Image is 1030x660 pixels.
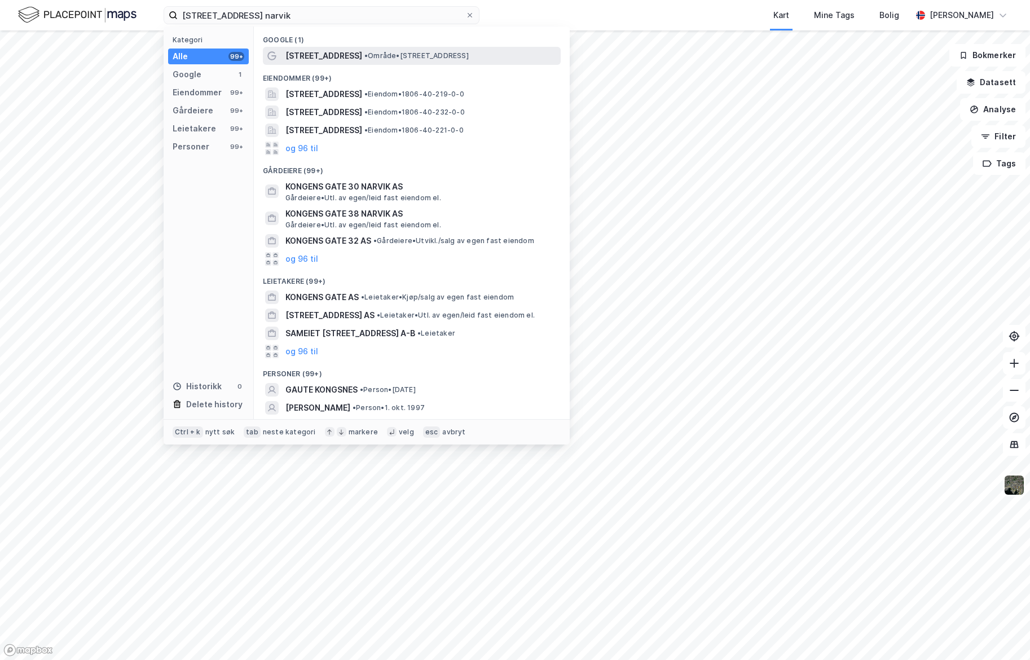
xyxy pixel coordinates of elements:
span: KONGENS GATE AS [285,291,359,304]
span: Leietaker • Kjøp/salg av egen fast eiendom [361,293,514,302]
span: Gårdeiere • Utvikl./salg av egen fast eiendom [373,236,534,245]
div: Google (1) [254,27,570,47]
div: Gårdeiere (99+) [254,157,570,178]
button: Analyse [960,98,1025,121]
span: GAUTE KONGSNES [285,383,358,397]
input: Søk på adresse, matrikkel, gårdeiere, leietakere eller personer [178,7,465,24]
button: og 96 til [285,345,318,358]
span: • [417,329,421,337]
span: KONGENS GATE 32 AS [285,234,371,248]
img: 9k= [1003,474,1025,496]
div: Ctrl + k [173,426,203,438]
img: logo.f888ab2527a4732fd821a326f86c7f29.svg [18,5,137,25]
div: Delete history [186,398,243,411]
div: Kart [773,8,789,22]
span: Person • [DATE] [360,385,416,394]
button: Bokmerker [949,44,1025,67]
span: SAMEIET [STREET_ADDRESS] A-B [285,327,415,340]
div: tab [244,426,261,438]
span: Gårdeiere • Utl. av egen/leid fast eiendom el. [285,193,441,203]
div: Personer [173,140,209,153]
span: • [361,293,364,301]
div: velg [399,428,414,437]
iframe: Chat Widget [974,606,1030,660]
span: Leietaker [417,329,455,338]
div: [PERSON_NAME] [930,8,994,22]
div: Gårdeiere [173,104,213,117]
div: 1 [235,70,244,79]
div: neste kategori [263,428,316,437]
div: Eiendommer [173,86,222,99]
span: [STREET_ADDRESS] [285,124,362,137]
div: Personer (99+) [254,360,570,381]
span: Eiendom • 1806-40-232-0-0 [364,108,465,117]
div: Historikk [173,380,222,393]
div: 0 [235,382,244,391]
div: Mine Tags [814,8,855,22]
span: • [364,51,368,60]
span: • [364,90,368,98]
button: og 96 til [285,142,318,155]
div: 99+ [228,88,244,97]
span: • [373,236,377,245]
div: Leietakere [173,122,216,135]
span: • [364,126,368,134]
span: Gårdeiere • Utl. av egen/leid fast eiendom el. [285,221,441,230]
div: avbryt [442,428,465,437]
span: • [353,403,356,412]
span: Eiendom • 1806-40-221-0-0 [364,126,464,135]
a: Mapbox homepage [3,644,53,657]
div: esc [423,426,441,438]
div: nytt søk [205,428,235,437]
span: KONGENS GATE 38 NARVIK AS [285,207,556,221]
span: Eiendom • 1806-40-219-0-0 [364,90,464,99]
div: Eiendommer (99+) [254,65,570,85]
span: • [377,311,380,319]
span: Person • 1. okt. 1997 [353,403,425,412]
span: Område • [STREET_ADDRESS] [364,51,469,60]
span: [STREET_ADDRESS] [285,87,362,101]
button: Tags [973,152,1025,175]
button: Datasett [957,71,1025,94]
div: markere [349,428,378,437]
span: • [360,385,363,394]
span: [PERSON_NAME] [285,401,350,415]
div: Leietakere (99+) [254,268,570,288]
button: Filter [971,125,1025,148]
span: KONGENS GATE 30 NARVIK AS [285,180,556,193]
div: Kategori [173,36,249,44]
span: • [364,108,368,116]
div: 99+ [228,142,244,151]
span: Leietaker • Utl. av egen/leid fast eiendom el. [377,311,535,320]
div: Google [173,68,201,81]
div: Alle [173,50,188,63]
span: [STREET_ADDRESS] [285,105,362,119]
span: [STREET_ADDRESS] [285,49,362,63]
span: [STREET_ADDRESS] AS [285,309,375,322]
div: 99+ [228,106,244,115]
button: og 96 til [285,252,318,266]
div: Kontrollprogram for chat [974,606,1030,660]
div: 99+ [228,124,244,133]
div: 99+ [228,52,244,61]
div: Bolig [879,8,899,22]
